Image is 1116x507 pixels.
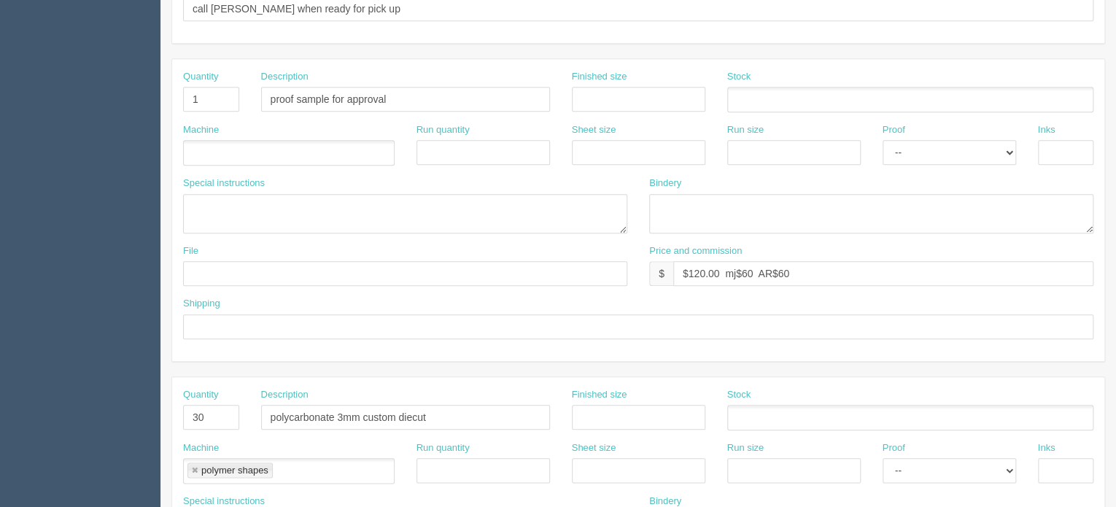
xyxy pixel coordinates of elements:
[183,177,265,190] label: Special instructions
[883,441,905,455] label: Proof
[649,244,742,258] label: Price and commission
[572,123,616,137] label: Sheet size
[416,441,470,455] label: Run quantity
[572,70,627,84] label: Finished size
[183,388,218,402] label: Quantity
[1038,123,1055,137] label: Inks
[416,123,470,137] label: Run quantity
[261,388,309,402] label: Description
[649,261,673,286] div: $
[649,177,681,190] label: Bindery
[183,441,219,455] label: Machine
[727,388,751,402] label: Stock
[727,70,751,84] label: Stock
[727,441,764,455] label: Run size
[727,123,764,137] label: Run size
[883,123,905,137] label: Proof
[183,244,198,258] label: File
[1038,441,1055,455] label: Inks
[572,388,627,402] label: Finished size
[261,70,309,84] label: Description
[183,70,218,84] label: Quantity
[183,297,220,311] label: Shipping
[183,123,219,137] label: Machine
[572,441,616,455] label: Sheet size
[201,465,268,475] div: polymer shapes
